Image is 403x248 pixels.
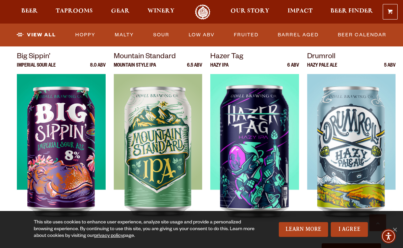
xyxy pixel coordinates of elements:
[210,51,299,242] a: Hazer Tag Hazy IPA 6 ABV Hazer Tag Hazer Tag
[381,229,396,244] div: Accessibility Menu
[275,27,321,43] a: Barrel Aged
[114,63,156,74] p: Mountain Style IPA
[210,74,299,242] img: Hazer Tag
[17,74,106,242] img: Big Sippin’
[151,27,172,43] a: Sour
[330,8,373,14] span: Beer Finder
[94,234,123,239] a: privacy policy
[186,27,217,43] a: Low ABV
[326,4,377,20] a: Beer Finder
[56,8,93,14] span: Taprooms
[307,51,396,63] p: Drumroll
[34,219,255,240] div: This site uses cookies to enhance user experience, analyze site usage and provide a personalized ...
[384,63,396,74] p: 5 ABV
[114,74,203,242] img: Mountain Standard
[73,27,98,43] a: Hoppy
[147,8,174,14] span: Winery
[331,222,368,237] a: I Agree
[307,51,396,242] a: Drumroll Hazy Pale Ale 5 ABV Drumroll Drumroll
[14,27,59,43] a: View All
[90,63,106,74] p: 8.0 ABV
[231,27,261,43] a: Fruited
[17,63,56,74] p: Imperial Sour Ale
[112,27,137,43] a: Malty
[190,4,215,20] a: Odell Home
[210,51,299,63] p: Hazer Tag
[17,4,42,20] a: Beer
[107,4,134,20] a: Gear
[307,74,396,242] img: Drumroll
[288,8,313,14] span: Impact
[210,63,229,74] p: Hazy IPA
[283,4,317,20] a: Impact
[111,8,130,14] span: Gear
[231,8,269,14] span: Our Story
[17,51,106,242] a: Big Sippin’ Imperial Sour Ale 8.0 ABV Big Sippin’ Big Sippin’
[335,27,389,43] a: Beer Calendar
[114,51,203,242] a: Mountain Standard Mountain Style IPA 6.5 ABV Mountain Standard Mountain Standard
[279,222,328,237] a: Learn More
[143,4,179,20] a: Winery
[17,51,106,63] p: Big Sippin’
[21,8,38,14] span: Beer
[114,51,203,63] p: Mountain Standard
[226,4,274,20] a: Our Story
[287,63,299,74] p: 6 ABV
[51,4,97,20] a: Taprooms
[187,63,202,74] p: 6.5 ABV
[307,63,337,74] p: Hazy Pale Ale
